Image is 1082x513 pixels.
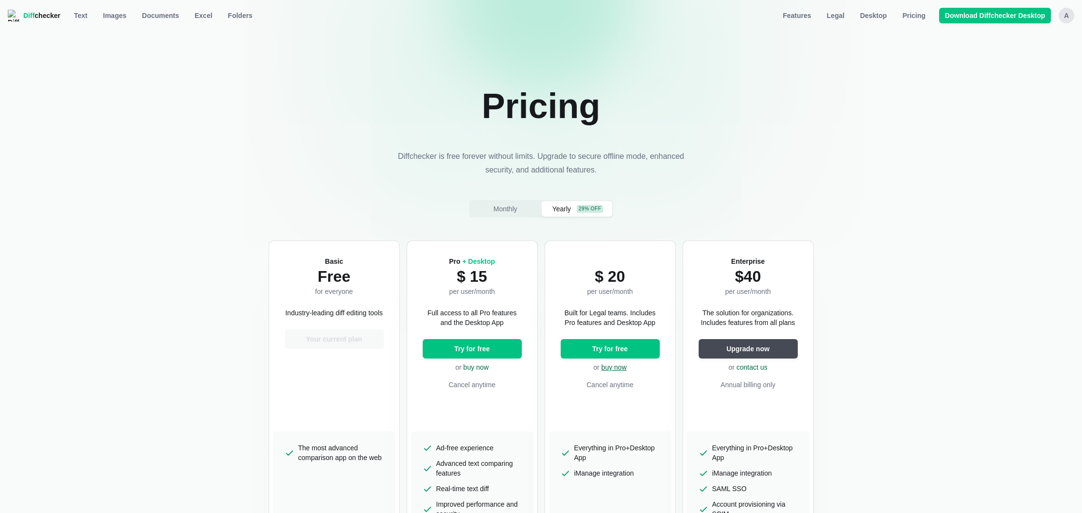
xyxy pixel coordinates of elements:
a: Legal [821,8,851,23]
span: Legal [601,257,619,265]
p: or [561,362,660,372]
p: per user/month [725,287,771,296]
span: Upgrade now [724,344,772,354]
h2: Enterprise [725,256,771,266]
button: Monthly [470,201,541,217]
span: Try for free [452,344,492,354]
p: Full access to all Pro features and the Desktop App [423,308,522,327]
span: Desktop [858,11,889,20]
a: Text [68,8,93,23]
p: or [423,362,522,372]
h2: Pro [449,256,495,266]
button: Folders [222,8,258,23]
span: Excel [193,11,215,20]
span: Pricing [900,11,927,20]
span: Everything in Pro+Desktop App [712,443,798,462]
span: Everything in Pro+Desktop App [574,443,660,462]
button: Try for free [423,339,522,359]
span: SAML SSO [712,484,747,494]
button: Upgrade now [699,339,798,359]
p: per user/month [587,287,633,296]
span: Documents [140,11,181,20]
p: Annual billing only [699,380,798,390]
h2: Basic [315,256,353,266]
p: Cancel anytime [561,380,660,390]
div: 29% off [577,205,603,213]
img: Diffchecker logo [8,10,19,21]
span: The most advanced comparison app on the web [298,443,384,462]
p: Built for Legal teams. Includes Pro features and Desktop App [561,308,660,327]
a: Documents [136,8,185,23]
p: $40 [725,266,771,287]
span: Advanced text comparing features [436,459,522,478]
a: Download Diffchecker Desktop [939,8,1051,23]
span: Folders [226,11,255,20]
h1: Pricing [481,85,600,126]
span: iManage integration [712,468,772,478]
span: iManage integration [574,468,634,478]
span: Yearly [550,204,573,214]
p: per user/month [449,287,495,296]
p: $ 20 [587,266,633,287]
p: or [699,362,798,372]
button: a [1059,8,1074,23]
p: Free [315,266,353,287]
span: checker [23,11,60,20]
span: + Desktop [462,257,495,265]
a: buy now [601,363,627,371]
a: Desktop [854,8,893,23]
p: The solution for organizations. Includes features from all plans [699,308,798,327]
button: Yearly29% off [542,201,612,217]
p: Cancel anytime [423,380,522,390]
span: Text [72,11,89,20]
p: $ 15 [449,266,495,287]
a: buy now [464,363,489,371]
a: Features [777,8,817,23]
span: Images [101,11,128,20]
span: Monthly [491,204,519,214]
p: Diffchecker is free forever without limits. Upgrade to secure offline mode, enhanced security, an... [395,150,687,177]
p: Industry-leading diff editing tools [285,308,383,318]
a: Excel [189,8,219,23]
span: Download Diffchecker Desktop [943,11,1047,20]
a: Pricing [896,8,931,23]
span: Ad-free experience [436,443,494,453]
button: Your current plan [285,329,384,349]
a: Images [97,8,132,23]
span: Features [781,11,813,20]
span: Real-time text diff [436,484,489,494]
button: Try for free [561,339,660,359]
span: Your current plan [304,334,364,344]
a: Diffchecker [8,8,60,23]
span: Legal [825,11,847,20]
p: for everyone [315,287,353,296]
span: Diff [23,12,34,19]
span: Try for free [590,344,630,354]
a: contact us [737,363,768,371]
